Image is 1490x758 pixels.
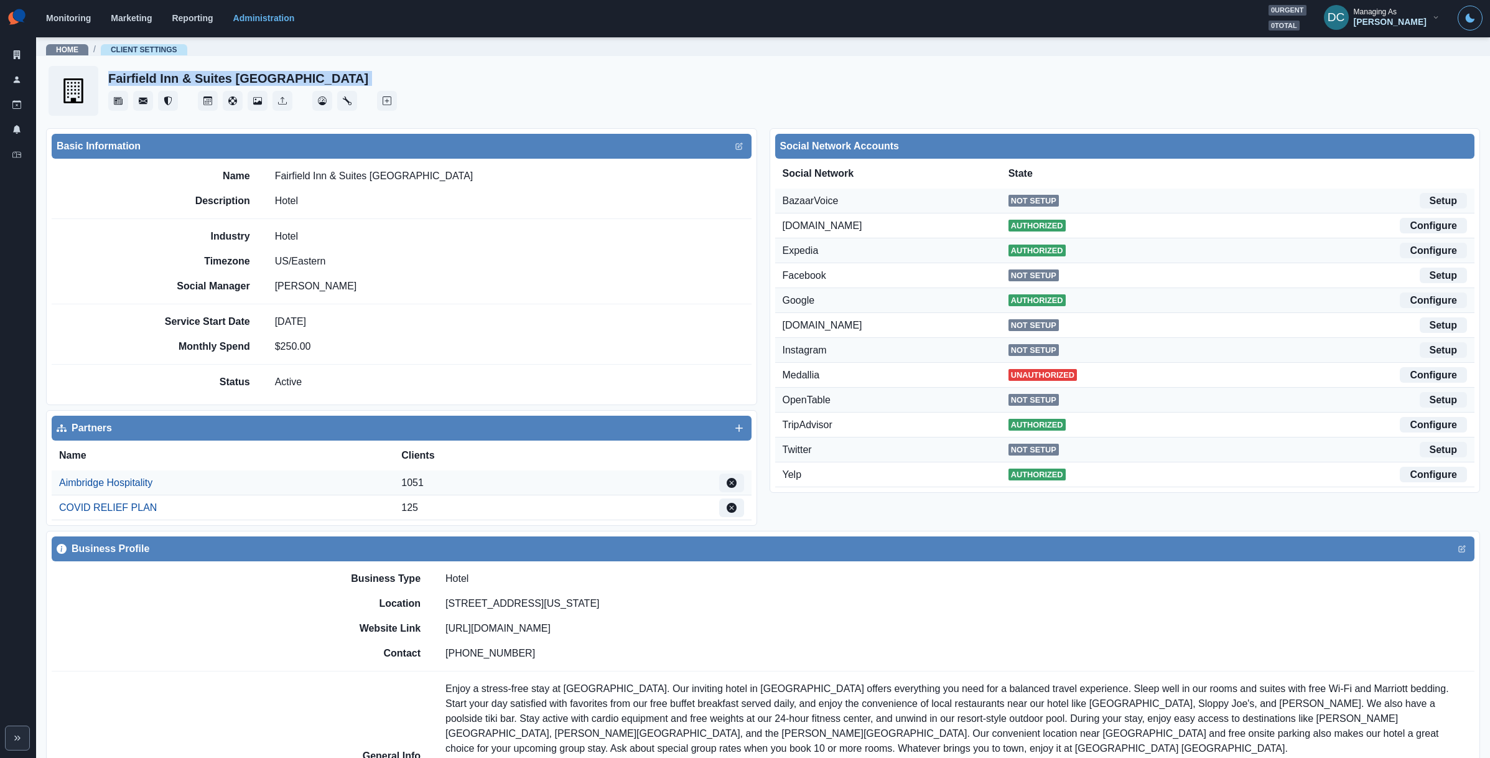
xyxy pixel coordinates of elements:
a: Configure [1400,467,1467,482]
a: Notifications [5,119,29,139]
h2: Social Manager [157,280,250,292]
h2: Website Link [265,622,421,634]
p: [URL][DOMAIN_NAME] [445,621,551,636]
div: Name [59,448,401,463]
a: Home [56,45,78,54]
a: Configure [1400,218,1467,233]
span: Not Setup [1008,394,1059,406]
div: David Colangelo [1328,2,1345,32]
a: Configure [1400,417,1467,433]
span: Authorized [1008,469,1066,480]
p: [PERSON_NAME] [275,279,357,294]
span: 0 urgent [1269,5,1306,16]
div: TripAdvisor [783,418,1008,433]
button: Managing As[PERSON_NAME] [1314,5,1450,30]
h2: Fairfield Inn & Suites [GEOGRAPHIC_DATA] [108,71,368,86]
div: Managing As [1354,7,1397,16]
a: Setup [1420,193,1467,208]
a: Setup [1420,268,1467,283]
h2: Timezone [157,255,250,267]
span: 0 total [1269,21,1300,31]
a: Setup [1420,442,1467,457]
button: Edit [719,474,744,492]
div: Business Profile [57,541,1469,556]
button: Messages [133,91,153,111]
div: 1051 [401,475,719,490]
a: Configure [1400,292,1467,308]
p: [PHONE_NUMBER] [445,646,535,661]
a: Configure [1400,367,1467,383]
h2: Location [265,597,421,609]
a: Draft Posts [5,95,29,115]
div: Medallia [783,368,1008,383]
div: 125 [401,500,719,515]
h2: Description [157,195,250,207]
button: Uploads [272,91,292,111]
a: Aimbridge Hospitality [59,475,152,490]
h2: Contact [265,647,421,659]
div: Social Network Accounts [780,139,1470,154]
p: Hotel [275,194,298,208]
div: State [1008,166,1238,181]
button: Create New Post [377,91,397,111]
a: Clients [5,45,29,65]
span: Authorized [1008,245,1066,256]
p: US/Eastern [275,254,326,269]
a: Setup [1420,342,1467,358]
button: Toggle Mode [1458,6,1483,30]
p: [STREET_ADDRESS][US_STATE] [445,596,599,611]
button: Media Library [248,91,268,111]
p: $ 250.00 [275,339,311,354]
a: Reviews [158,91,178,111]
div: Clients [401,448,572,463]
p: Fairfield Inn & Suites [GEOGRAPHIC_DATA] [275,169,473,184]
h2: Business Type [265,573,421,584]
span: Unauthorized [1008,369,1077,381]
div: Twitter [783,442,1008,457]
span: Not Setup [1008,344,1059,356]
p: Active [275,375,302,390]
div: Google [783,293,1008,308]
p: [DATE] [275,314,306,329]
a: COVID RELIEF PLAN [59,500,157,515]
span: Not Setup [1008,319,1059,331]
div: Expedia [783,243,1008,258]
div: Basic Information [57,139,747,154]
div: Yelp [783,467,1008,482]
a: Administration [233,13,295,23]
nav: breadcrumb [46,43,187,56]
h2: Service Start Date [157,316,250,327]
div: Partners [57,421,747,436]
span: Authorized [1008,220,1066,232]
button: Dashboard [312,91,332,111]
a: Setup [1420,317,1467,333]
div: [DOMAIN_NAME] [783,318,1008,333]
button: Edit [1455,541,1469,556]
p: Hotel [275,229,298,244]
h2: Monthly Spend [157,340,250,352]
a: Reporting [172,13,213,23]
span: / [93,43,96,56]
button: Post Schedule [198,91,218,111]
a: Marketing [111,13,152,23]
div: Instagram [783,343,1008,358]
div: Facebook [783,268,1008,283]
button: Expand [5,726,30,751]
button: Administration [337,91,357,111]
a: Users [5,70,29,90]
a: Setup [1420,392,1467,408]
span: Not Setup [1008,444,1059,456]
div: Social Network [783,166,1008,181]
a: Content Pool [223,91,243,111]
a: Monitoring [46,13,91,23]
button: Edit [719,498,744,517]
button: Stream [108,91,128,111]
